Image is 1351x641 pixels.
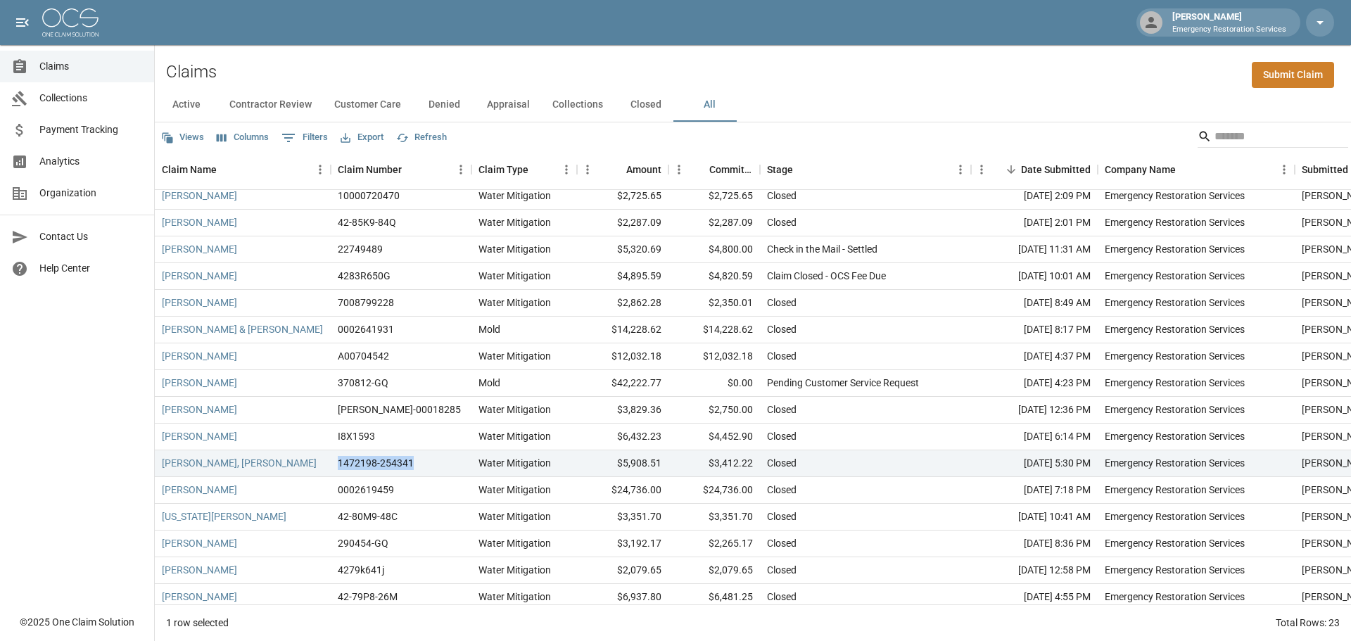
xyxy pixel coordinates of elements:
[577,370,668,397] div: $42,222.77
[155,150,331,189] div: Claim Name
[1021,150,1091,189] div: Date Submitted
[668,531,760,557] div: $2,265.17
[971,450,1098,477] div: [DATE] 5:30 PM
[556,159,577,180] button: Menu
[668,343,760,370] div: $12,032.18
[338,563,384,577] div: 4279k641j
[1105,563,1245,577] div: Emergency Restoration Services
[39,261,143,276] span: Help Center
[471,150,577,189] div: Claim Type
[478,536,551,550] div: Water Mitigation
[607,160,626,179] button: Sort
[767,456,797,470] div: Closed
[668,236,760,263] div: $4,800.00
[528,160,548,179] button: Sort
[402,160,421,179] button: Sort
[162,536,237,550] a: [PERSON_NAME]
[478,189,551,203] div: Water Mitigation
[971,504,1098,531] div: [DATE] 10:41 AM
[1098,150,1295,189] div: Company Name
[478,563,551,577] div: Water Mitigation
[338,376,388,390] div: 370812-GQ
[1105,509,1245,523] div: Emergency Restoration Services
[577,263,668,290] div: $4,895.59
[626,150,661,189] div: Amount
[767,269,886,283] div: Claim Closed - OCS Fee Due
[668,263,760,290] div: $4,820.59
[1172,24,1286,36] p: Emergency Restoration Services
[767,189,797,203] div: Closed
[478,429,551,443] div: Water Mitigation
[767,349,797,363] div: Closed
[478,296,551,310] div: Water Mitigation
[478,215,551,229] div: Water Mitigation
[971,477,1098,504] div: [DATE] 7:18 PM
[162,215,237,229] a: [PERSON_NAME]
[338,483,394,497] div: 0002619459
[158,127,208,148] button: Views
[577,183,668,210] div: $2,725.65
[577,236,668,263] div: $5,320.69
[162,590,237,604] a: [PERSON_NAME]
[577,210,668,236] div: $2,287.09
[1105,536,1245,550] div: Emergency Restoration Services
[478,509,551,523] div: Water Mitigation
[162,563,237,577] a: [PERSON_NAME]
[971,183,1098,210] div: [DATE] 2:09 PM
[767,483,797,497] div: Closed
[155,88,1351,122] div: dynamic tabs
[1105,402,1245,417] div: Emergency Restoration Services
[668,210,760,236] div: $2,287.09
[971,317,1098,343] div: [DATE] 8:17 PM
[767,296,797,310] div: Closed
[162,296,237,310] a: [PERSON_NAME]
[1105,456,1245,470] div: Emergency Restoration Services
[166,62,217,82] h2: Claims
[1252,62,1334,88] a: Submit Claim
[338,189,400,203] div: 10000720470
[668,504,760,531] div: $3,351.70
[1105,376,1245,390] div: Emergency Restoration Services
[162,402,237,417] a: [PERSON_NAME]
[577,290,668,317] div: $2,862.28
[1105,150,1176,189] div: Company Name
[577,159,598,180] button: Menu
[668,477,760,504] div: $24,736.00
[577,397,668,424] div: $3,829.36
[39,229,143,244] span: Contact Us
[1198,125,1348,151] div: Search
[478,590,551,604] div: Water Mitigation
[577,531,668,557] div: $3,192.17
[42,8,99,37] img: ocs-logo-white-transparent.png
[767,563,797,577] div: Closed
[1105,242,1245,256] div: Emergency Restoration Services
[217,160,236,179] button: Sort
[162,269,237,283] a: [PERSON_NAME]
[767,242,877,256] div: Check in the Mail - Settled
[668,370,760,397] div: $0.00
[1105,215,1245,229] div: Emergency Restoration Services
[767,509,797,523] div: Closed
[760,150,971,189] div: Stage
[577,450,668,477] div: $5,908.51
[338,590,398,604] div: 42-79P8-26M
[338,296,394,310] div: 7008799228
[1105,349,1245,363] div: Emergency Restoration Services
[577,424,668,450] div: $6,432.23
[577,504,668,531] div: $3,351.70
[393,127,450,148] button: Refresh
[478,150,528,189] div: Claim Type
[278,127,331,149] button: Show filters
[1105,483,1245,497] div: Emergency Restoration Services
[20,615,134,629] div: © 2025 One Claim Solution
[338,269,391,283] div: 4283R650G
[1105,590,1245,604] div: Emergency Restoration Services
[1176,160,1195,179] button: Sort
[971,424,1098,450] div: [DATE] 6:14 PM
[971,159,992,180] button: Menu
[971,370,1098,397] div: [DATE] 4:23 PM
[162,322,323,336] a: [PERSON_NAME] & [PERSON_NAME]
[971,584,1098,611] div: [DATE] 4:55 PM
[450,159,471,180] button: Menu
[541,88,614,122] button: Collections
